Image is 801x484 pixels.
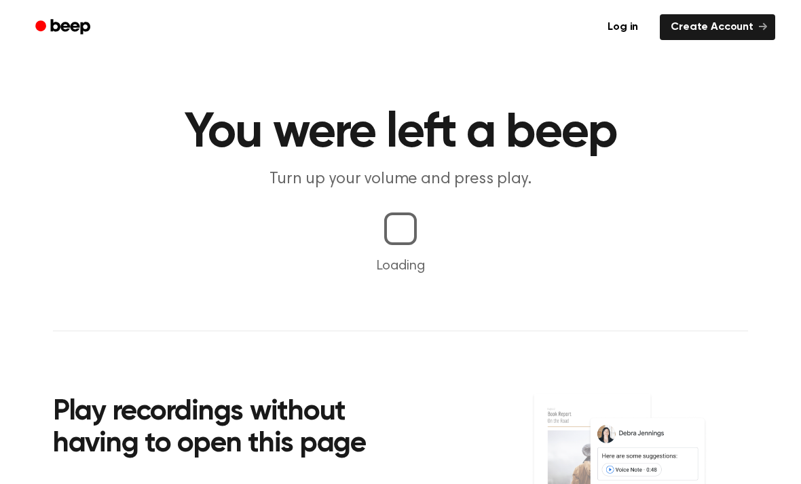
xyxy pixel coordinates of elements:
[660,14,775,40] a: Create Account
[53,109,748,157] h1: You were left a beep
[140,168,661,191] p: Turn up your volume and press play.
[26,14,103,41] a: Beep
[594,12,652,43] a: Log in
[53,396,419,461] h2: Play recordings without having to open this page
[16,256,785,276] p: Loading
